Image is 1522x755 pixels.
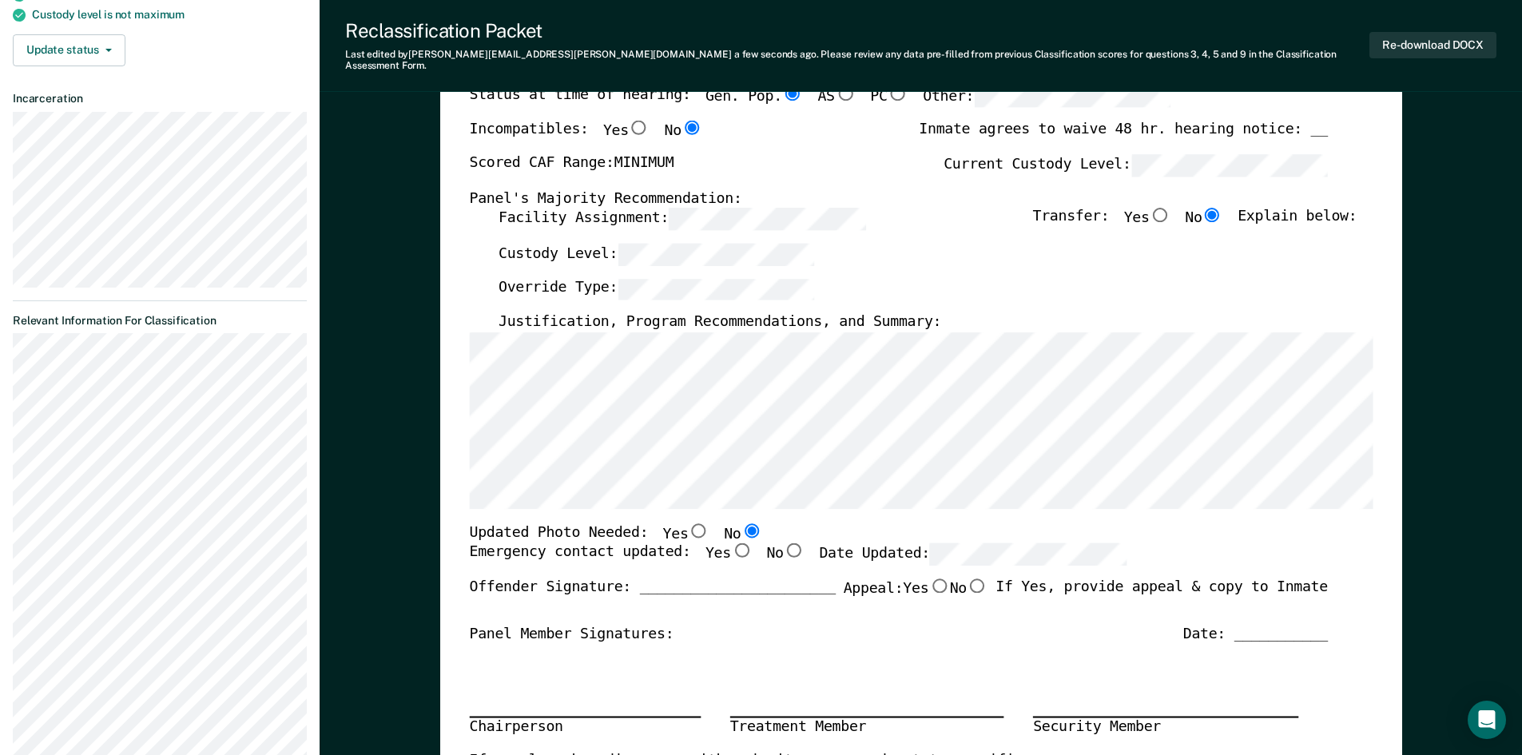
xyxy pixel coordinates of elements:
button: Update status [13,34,125,66]
div: Status at time of hearing: [469,85,1170,121]
div: Reclassification Packet [345,19,1369,42]
input: Current Custody Level: [1131,154,1327,177]
div: Emergency contact updated: [469,543,1127,578]
label: Other: [923,85,1170,108]
dt: Incarceration [13,92,307,105]
label: PC [870,85,908,108]
span: a few seconds ago [734,49,817,60]
input: Yes [928,578,949,593]
label: No [664,121,702,141]
div: Open Intercom Messenger [1468,701,1506,739]
label: Gen. Pop. [705,85,802,108]
label: Yes [1123,208,1170,230]
input: Other: [974,85,1170,108]
input: AS [834,85,855,100]
label: Appeal: [843,578,988,612]
div: Transfer: Explain below: [1032,208,1357,243]
button: Re-download DOCX [1369,32,1496,58]
input: Gen. Pop. [781,85,802,100]
label: No [949,578,988,599]
input: Override Type: [618,278,814,300]
input: Custody Level: [618,243,814,265]
input: No [741,523,761,537]
label: Yes [662,523,709,543]
label: Override Type: [498,278,814,300]
input: Yes [688,523,709,537]
input: No [967,578,988,593]
input: Date Updated: [929,543,1126,566]
div: Panel Member Signatures: [469,625,674,644]
div: Updated Photo Needed: [469,523,761,543]
dt: Relevant Information For Classification [13,314,307,328]
input: Yes [1149,208,1170,222]
input: Yes [628,121,649,135]
label: Custody Level: [498,243,814,265]
input: No [681,121,701,135]
label: Yes [602,121,649,141]
div: Last edited by [PERSON_NAME][EMAIL_ADDRESS][PERSON_NAME][DOMAIN_NAME] . Please review any data pr... [345,49,1369,72]
label: Date Updated: [819,543,1127,566]
div: Incompatibles: [469,121,702,154]
label: Yes [705,543,751,566]
label: Scored CAF Range: MINIMUM [469,154,674,177]
input: No [1202,208,1222,222]
div: Inmate agrees to waive 48 hr. hearing notice: __ [919,121,1328,154]
div: Treatment Member [729,717,1003,737]
div: Custody level is not [32,8,307,22]
div: Panel's Majority Recommendation: [469,189,1327,209]
label: AS [817,85,856,108]
label: No [1185,208,1223,230]
input: No [783,543,804,558]
label: Yes [903,578,949,599]
label: Current Custody Level: [944,154,1328,177]
label: Facility Assignment: [498,208,864,230]
div: Offender Signature: _______________________ If Yes, provide appeal & copy to Inmate [469,578,1327,625]
div: Chairperson [469,717,701,737]
label: Justification, Program Recommendations, and Summary: [498,313,940,332]
div: Date: ___________ [1182,625,1327,644]
span: maximum [134,8,185,21]
div: Security Member [1033,717,1298,737]
label: No [724,523,762,543]
input: PC [887,85,908,100]
label: No [766,543,805,566]
input: Yes [730,543,751,558]
input: Facility Assignment: [669,208,865,230]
